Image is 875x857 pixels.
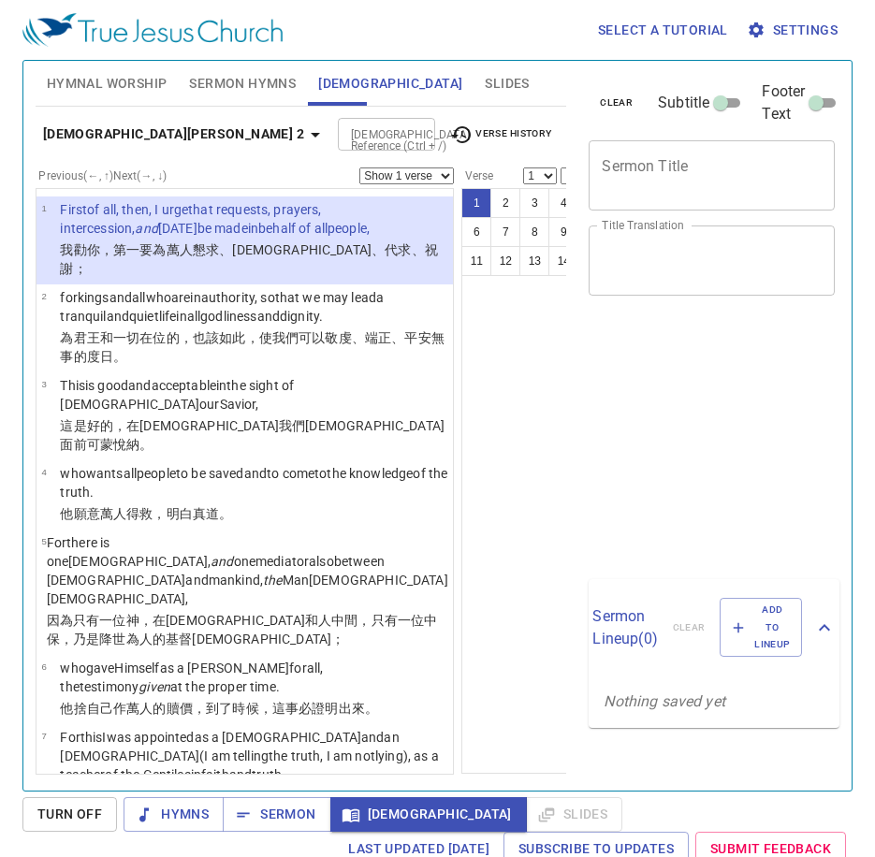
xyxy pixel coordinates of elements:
[153,632,344,646] wg444: 的基督
[200,309,323,324] wg3956: godliness
[74,349,127,364] wg2263: 的度日
[60,242,437,276] wg5228: 萬
[60,290,384,324] wg935: and
[60,748,438,782] wg652: (I am telling
[41,379,46,389] span: 3
[80,679,280,694] wg3588: testimony
[367,221,370,236] wg444: ,
[185,591,188,606] wg2424: ,
[60,378,294,412] wg2570: and
[60,330,444,364] wg2532: 一切
[581,315,788,573] iframe: from-child
[60,466,447,500] wg4982: and
[60,699,447,718] p: 他
[135,221,157,236] i: and
[187,309,323,324] wg1722: all
[193,506,232,521] wg1922: 真道
[720,598,802,657] button: Add to Lineup
[60,730,438,782] wg5087: as a [DEMOGRAPHIC_DATA]
[60,416,447,454] p: 這
[60,466,447,500] wg2309: all
[60,659,447,696] p: who
[60,242,437,276] wg1162: 、[DEMOGRAPHIC_DATA]
[658,92,709,114] span: Subtitle
[60,378,294,412] wg2532: acceptable
[60,730,438,782] wg3739: I
[47,591,189,606] wg5547: [DEMOGRAPHIC_DATA]
[60,242,437,276] wg3870: 你，第一
[60,242,437,276] wg4160: 為
[345,803,512,826] span: [DEMOGRAPHIC_DATA]
[47,533,448,608] p: For
[330,797,527,832] button: [DEMOGRAPHIC_DATA]
[60,376,447,414] p: This
[548,246,578,276] button: 14
[105,767,285,782] wg1320: of the Gentiles
[60,202,370,236] wg3870: that requests
[60,730,438,782] wg1473: was appointed
[461,188,491,218] button: 1
[490,217,520,247] button: 7
[139,679,280,694] wg3142: at the proper time
[60,466,447,500] wg3739: wants
[282,767,285,782] wg225: .
[319,309,323,324] wg4587: .
[223,797,330,832] button: Sermon
[331,632,344,646] wg2424: ；
[153,701,378,716] wg3956: 的贖價
[60,378,294,412] wg3778: is good
[201,767,285,782] wg1722: faith
[258,221,370,236] wg5228: behalf of all
[252,767,285,782] wg2532: truth
[60,330,444,364] wg3956: 在位的
[87,701,378,716] wg1325: 自己
[60,661,323,694] wg1438: as a [PERSON_NAME]
[139,803,209,826] span: Hymns
[60,328,447,366] p: 為
[38,170,167,182] label: Previous (←, ↑) Next (→, ↓)
[41,467,46,477] span: 4
[60,730,438,782] wg2532: an [DEMOGRAPHIC_DATA]
[60,288,447,326] p: for
[263,573,282,588] i: the
[238,803,315,826] span: Sermon
[107,309,324,324] wg2263: and
[339,701,378,716] wg3142: 出來。
[60,418,445,452] wg2570: ，在[DEMOGRAPHIC_DATA]
[129,309,323,324] wg2532: quiet
[60,418,445,452] wg5124: 是好的
[47,554,448,606] wg2316: , one
[485,72,529,95] span: Slides
[60,437,153,452] wg4990: 面前
[318,72,462,95] span: [DEMOGRAPHIC_DATA]
[439,121,562,149] button: Verse History
[47,554,448,606] wg1520: mediator
[600,94,633,111] span: clear
[113,701,378,716] wg1438: 作萬人
[248,221,370,236] wg4160: in
[47,613,438,646] wg2316: ，在[DEMOGRAPHIC_DATA]
[60,466,447,500] wg444: to be saved
[60,202,370,236] wg3956: , then
[74,701,378,716] wg3588: 捨
[41,536,46,546] span: 5
[132,221,370,236] wg1783: , [DATE]
[60,330,444,364] wg5247: ，也該如此，使
[732,602,790,653] span: Add to Lineup
[461,170,493,182] label: Verse
[60,242,437,276] wg3956: 人
[589,579,839,675] div: Sermon Lineup(0)clearAdd to Lineup
[461,246,491,276] button: 11
[60,290,384,324] wg3956: who
[229,767,285,782] wg4102: and
[139,437,153,452] wg587: 。
[36,117,334,152] button: [DEMOGRAPHIC_DATA][PERSON_NAME] 2
[762,80,805,125] span: Footer Text
[280,309,323,324] wg2532: dignity
[192,632,344,646] wg5547: [DEMOGRAPHIC_DATA]
[199,397,259,412] wg3588: our
[41,661,46,672] span: 6
[47,613,438,646] wg1520: 神
[41,731,46,741] span: 7
[461,217,491,247] button: 6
